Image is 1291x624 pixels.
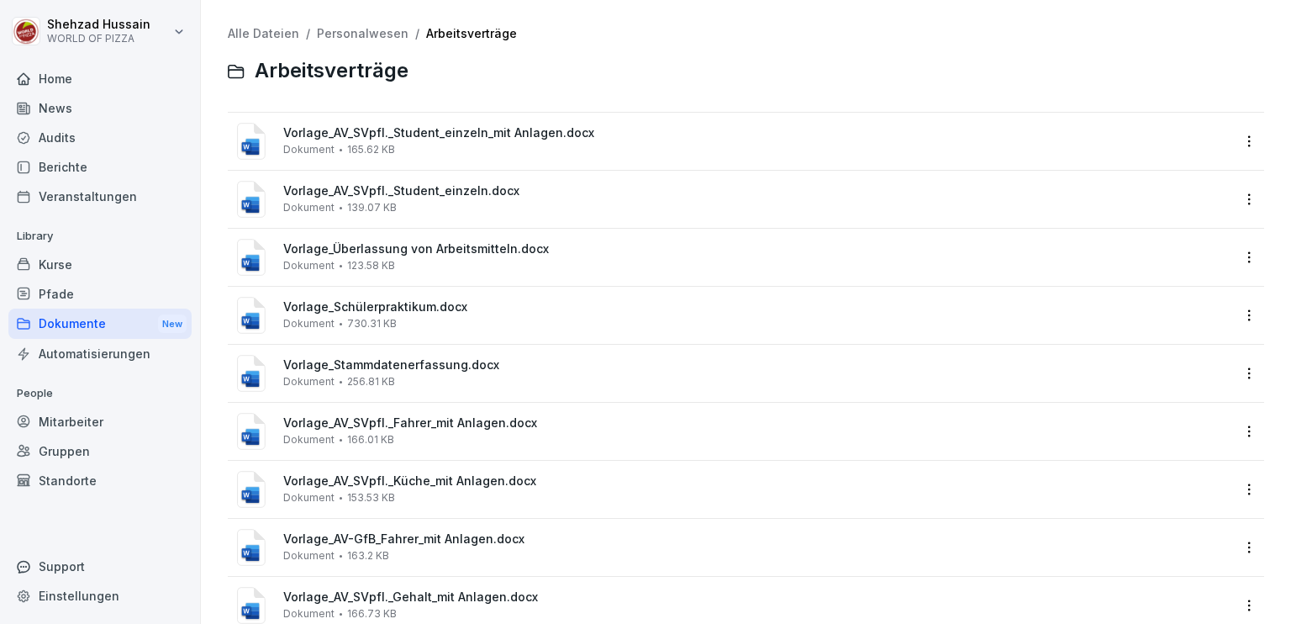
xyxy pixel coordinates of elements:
span: Dokument [283,376,335,388]
span: 256.81 KB [347,376,395,388]
span: Vorlage_AV_SVpfl._Fahrer_mit Anlagen.docx [283,416,1232,431]
span: 730.31 KB [347,318,397,330]
span: Vorlage_AV_SVpfl._Student_einzeln_mit Anlagen.docx [283,126,1232,140]
div: Dokumente [8,309,192,340]
span: Vorlage_AV_SVpfl._Gehalt_mit Anlagen.docx [283,590,1232,605]
span: Dokument [283,550,335,562]
a: Mitarbeiter [8,407,192,436]
span: 163.2 KB [347,550,389,562]
a: Pfade [8,279,192,309]
span: Dokument [283,144,335,156]
a: DokumenteNew [8,309,192,340]
span: 166.73 KB [347,608,397,620]
p: Library [8,223,192,250]
a: Home [8,64,192,93]
div: New [158,315,187,334]
a: Standorte [8,466,192,495]
a: Berichte [8,152,192,182]
a: Audits [8,123,192,152]
a: Arbeitsverträge [426,26,517,40]
div: Support [8,552,192,581]
span: Arbeitsverträge [255,59,408,83]
span: Vorlage_AV-GfB_Fahrer_mit Anlagen.docx [283,532,1232,547]
a: Personalwesen [317,26,408,40]
span: 123.58 KB [347,260,395,272]
p: People [8,380,192,407]
span: Vorlage_Überlassung von Arbeitsmitteln.docx [283,242,1232,256]
a: News [8,93,192,123]
span: 153.53 KB [347,492,395,504]
span: / [415,27,419,41]
a: Veranstaltungen [8,182,192,211]
span: Vorlage_AV_SVpfl._Student_einzeln.docx [283,184,1232,198]
span: Dokument [283,434,335,446]
p: WORLD OF PIZZA [47,33,150,45]
span: 166.01 KB [347,434,394,446]
span: Dokument [283,202,335,214]
a: Gruppen [8,436,192,466]
a: Alle Dateien [228,26,299,40]
a: Kurse [8,250,192,279]
span: Dokument [283,260,335,272]
span: Vorlage_AV_SVpfl._Küche_mit Anlagen.docx [283,474,1232,489]
span: Vorlage_Stammdatenerfassung.docx [283,358,1232,373]
span: 165.62 KB [347,144,395,156]
span: Vorlage_Schülerpraktikum.docx [283,300,1232,315]
a: Einstellungen [8,581,192,611]
span: Dokument [283,318,335,330]
p: Shehzad Hussain [47,18,150,32]
span: 139.07 KB [347,202,397,214]
span: / [306,27,310,41]
span: Dokument [283,492,335,504]
a: Automatisierungen [8,339,192,368]
span: Dokument [283,608,335,620]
